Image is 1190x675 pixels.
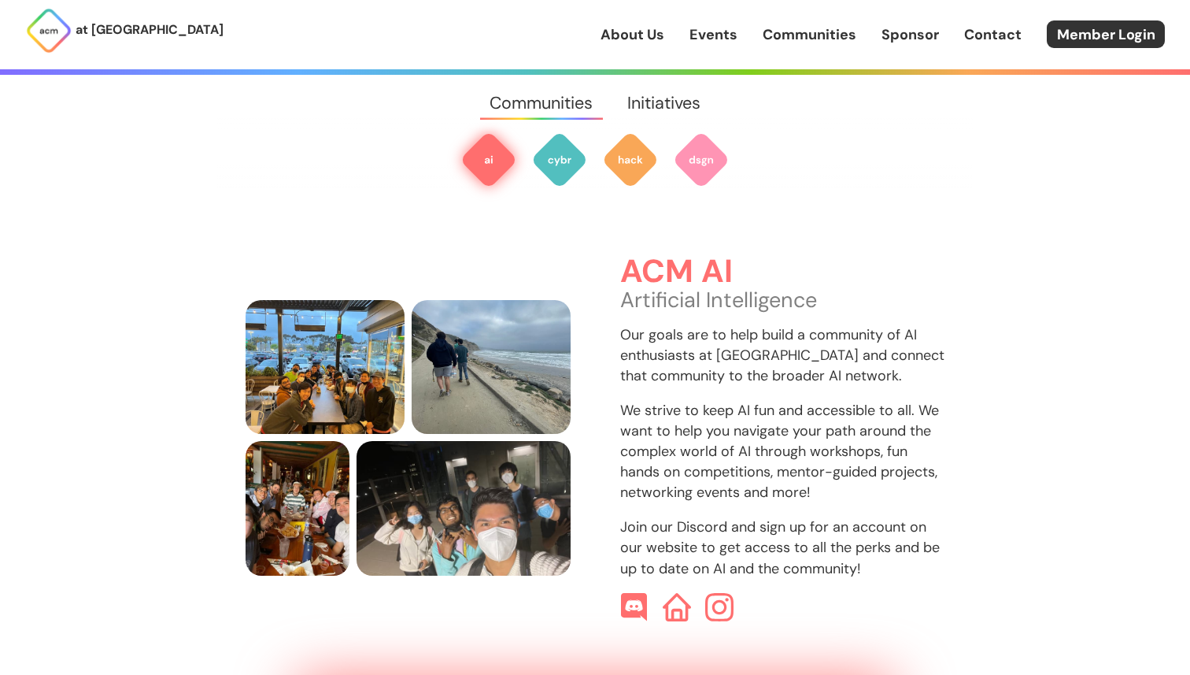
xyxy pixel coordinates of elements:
img: ACM AI Discord [620,593,649,621]
a: at [GEOGRAPHIC_DATA] [25,7,224,54]
img: three people, one holding a massive water jug, hiking by the sea [412,300,571,435]
img: ACM Design [673,132,730,188]
a: Contact [964,24,1022,45]
a: Initiatives [610,75,717,132]
img: ACM AI [460,132,517,188]
img: ACM Logo [25,7,72,54]
p: Our goals are to help build a community of AI enthusiasts at [GEOGRAPHIC_DATA] and connect that c... [620,325,945,386]
p: at [GEOGRAPHIC_DATA] [76,20,224,40]
a: Events [689,24,737,45]
a: Communities [763,24,856,45]
img: ACM Cyber [531,132,588,188]
a: About Us [601,24,664,45]
img: ACM AI Website [663,593,691,621]
p: Join our Discord and sign up for an account on our website to get access to all the perks and be ... [620,517,945,578]
img: ACM AI Instagram [705,593,734,621]
img: a bunch of people sitting and smiling at a table [246,441,349,576]
h3: ACM AI [620,254,945,290]
p: Artificial Intelligence [620,290,945,310]
a: Sponsor [881,24,939,45]
a: Communities [473,75,610,132]
img: people masked outside the elevators at Nobel Drive Station [357,441,571,576]
p: We strive to keep AI fun and accessible to all. We want to help you navigate your path around the... [620,400,945,503]
a: Member Login [1047,20,1165,48]
img: ACM Hack [602,132,659,188]
img: members sitting at a table smiling [246,300,405,435]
